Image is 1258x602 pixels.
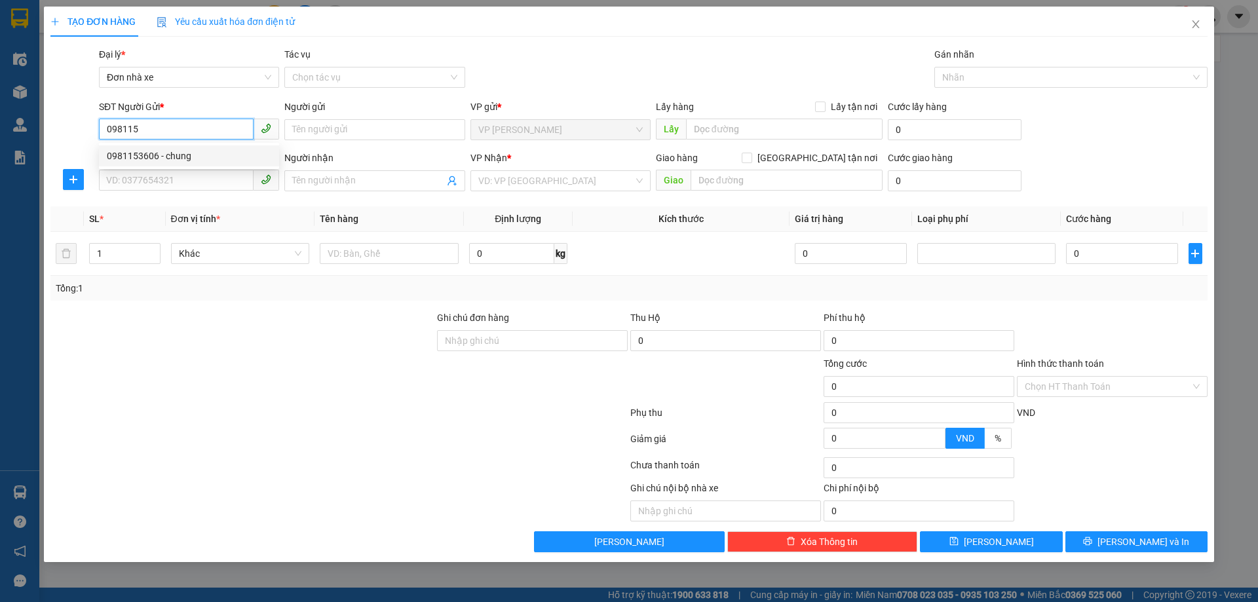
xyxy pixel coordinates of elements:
[261,123,271,134] span: phone
[630,481,821,500] div: Ghi chú nội bộ nhà xe
[157,16,295,27] span: Yêu cầu xuất hóa đơn điện tử
[64,174,83,185] span: plus
[786,536,795,547] span: delete
[107,67,271,87] span: Đơn nhà xe
[727,531,918,552] button: deleteXóa Thông tin
[284,151,465,165] div: Người nhận
[437,312,509,323] label: Ghi chú đơn hàng
[956,433,974,443] span: VND
[629,458,822,481] div: Chưa thanh toán
[888,119,1021,140] input: Cước lấy hàng
[56,281,486,295] div: Tổng: 1
[1191,19,1201,29] span: close
[284,49,311,60] label: Tác vụ
[99,49,125,60] span: Đại lý
[1189,243,1202,264] button: plus
[629,405,822,428] div: Phụ thu
[964,535,1034,549] span: [PERSON_NAME]
[594,535,664,549] span: [PERSON_NAME]
[56,243,77,264] button: delete
[320,243,459,264] input: VD: Bàn, Ghế
[691,170,883,191] input: Dọc đường
[437,330,628,351] input: Ghi chú đơn hàng
[171,214,220,224] span: Đơn vị tính
[949,536,959,547] span: save
[656,170,691,191] span: Giao
[888,153,953,163] label: Cước giao hàng
[629,432,822,455] div: Giảm giá
[534,531,725,552] button: [PERSON_NAME]
[89,214,100,224] span: SL
[63,169,84,190] button: plus
[824,358,867,369] span: Tổng cước
[656,119,686,140] span: Lấy
[179,244,302,263] span: Khác
[824,310,1014,330] div: Phí thu hộ
[478,120,643,140] span: VP DƯƠNG ĐÌNH NGHỆ
[107,149,271,163] div: 0981153606 - chung
[630,312,660,323] span: Thu Hộ
[284,100,465,114] div: Người gửi
[824,481,1014,500] div: Chi phí nội bộ
[1066,214,1111,224] span: Cước hàng
[795,243,906,264] input: 0
[630,500,821,521] input: Nhập ghi chú
[470,153,507,163] span: VP Nhận
[261,174,271,185] span: phone
[658,214,704,224] span: Kích thước
[1097,535,1189,549] span: [PERSON_NAME] và In
[470,100,651,114] div: VP gửi
[686,119,883,140] input: Dọc đường
[888,170,1021,191] input: Cước giao hàng
[1189,248,1202,259] span: plus
[447,176,457,186] span: user-add
[157,17,167,28] img: icon
[752,151,883,165] span: [GEOGRAPHIC_DATA] tận nơi
[50,17,60,26] span: plus
[995,433,1001,443] span: %
[320,214,358,224] span: Tên hàng
[934,49,974,60] label: Gán nhãn
[1017,358,1104,369] label: Hình thức thanh toán
[99,100,279,114] div: SĐT Người Gửi
[801,535,858,549] span: Xóa Thông tin
[920,531,1062,552] button: save[PERSON_NAME]
[912,206,1061,232] th: Loại phụ phí
[795,214,843,224] span: Giá trị hàng
[50,16,136,27] span: TẠO ĐƠN HÀNG
[1083,536,1092,547] span: printer
[99,145,279,166] div: 0981153606 - chung
[1017,407,1035,418] span: VND
[888,102,947,112] label: Cước lấy hàng
[1177,7,1214,43] button: Close
[826,100,883,114] span: Lấy tận nơi
[1065,531,1208,552] button: printer[PERSON_NAME] và In
[554,243,567,264] span: kg
[656,102,694,112] span: Lấy hàng
[495,214,541,224] span: Định lượng
[656,153,698,163] span: Giao hàng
